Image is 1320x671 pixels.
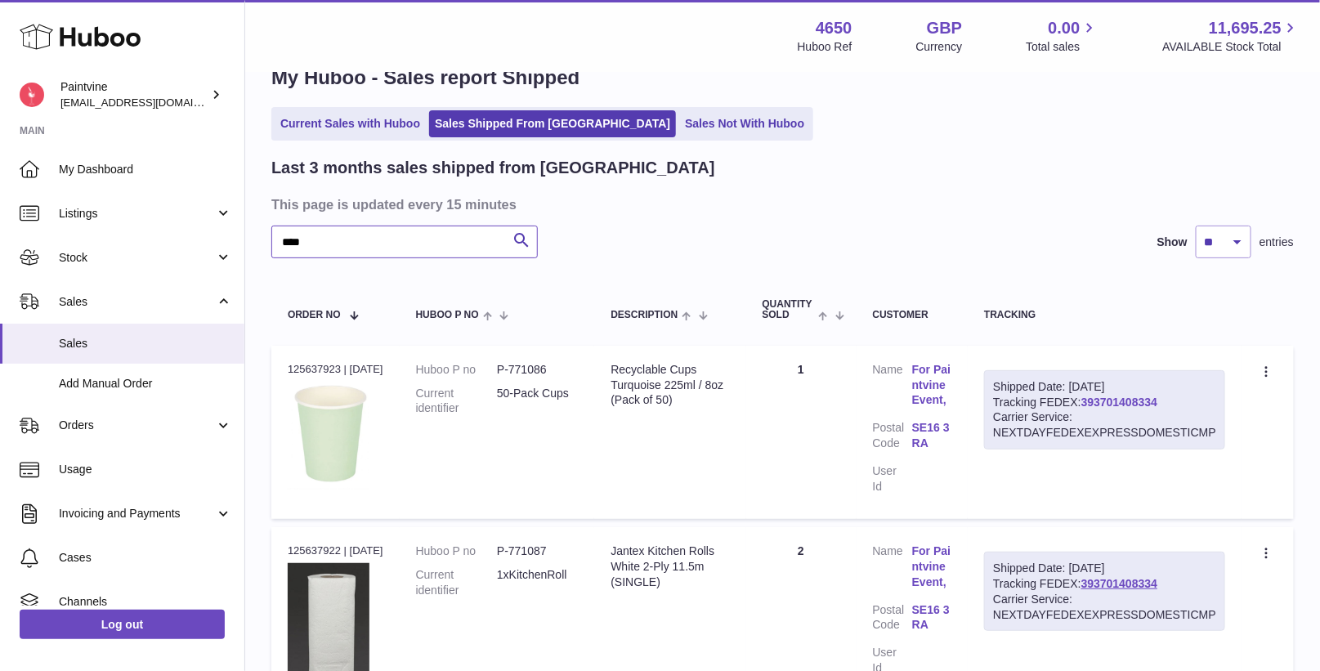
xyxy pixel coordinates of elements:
label: Show [1157,235,1188,250]
img: 1683653173.png [288,382,369,490]
h2: Last 3 months sales shipped from [GEOGRAPHIC_DATA] [271,157,715,179]
a: 393701408334 [1081,577,1157,590]
div: Jantex Kitchen Rolls White 2-Ply 11.5m (SINGLE) [611,544,729,590]
span: Usage [59,462,232,477]
td: 1 [746,346,857,519]
span: Sales [59,336,232,351]
span: Sales [59,294,215,310]
div: Carrier Service: NEXTDAYFEDEXEXPRESSDOMESTICMP [993,409,1216,441]
a: 11,695.25 AVAILABLE Stock Total [1162,17,1300,55]
a: Current Sales with Huboo [275,110,426,137]
span: Channels [59,594,232,610]
div: Huboo Ref [798,39,852,55]
div: Carrier Service: NEXTDAYFEDEXEXPRESSDOMESTICMP [993,592,1216,623]
span: 11,695.25 [1209,17,1282,39]
h3: This page is updated every 15 minutes [271,195,1290,213]
dd: 50-Pack Cups [497,386,578,417]
span: Total sales [1026,39,1099,55]
div: Paintvine [60,79,208,110]
span: Order No [288,310,341,320]
span: 0.00 [1049,17,1081,39]
span: Invoicing and Payments [59,506,215,521]
span: Listings [59,206,215,221]
h1: My Huboo - Sales report Shipped [271,65,1294,91]
a: Sales Not With Huboo [679,110,810,137]
dd: 1xKitchenRoll [497,567,578,598]
div: Customer [873,310,952,320]
div: Shipped Date: [DATE] [993,561,1216,576]
span: Add Manual Order [59,376,232,391]
span: Huboo P no [416,310,479,320]
div: Tracking FEDEX: [984,370,1225,450]
strong: 4650 [816,17,852,39]
span: Description [611,310,678,320]
div: 125637923 | [DATE] [288,362,383,377]
div: Shipped Date: [DATE] [993,379,1216,395]
img: euan@paintvine.co.uk [20,83,44,107]
a: 393701408334 [1081,396,1157,409]
dt: Huboo P no [416,362,497,378]
dt: User Id [873,463,912,494]
dt: Current identifier [416,567,497,598]
dt: Name [873,362,912,413]
div: Tracking [984,310,1225,320]
dt: Name [873,544,912,594]
a: 0.00 Total sales [1026,17,1099,55]
div: Tracking FEDEX: [984,552,1225,632]
dt: Current identifier [416,386,497,417]
div: 125637922 | [DATE] [288,544,383,558]
span: Cases [59,550,232,566]
div: Currency [916,39,963,55]
span: Quantity Sold [763,299,815,320]
a: Sales Shipped From [GEOGRAPHIC_DATA] [429,110,676,137]
dd: P-771087 [497,544,578,559]
a: Log out [20,610,225,639]
a: For Paintvine Event, [912,544,951,590]
dt: Postal Code [873,420,912,455]
dt: Postal Code [873,602,912,637]
dt: Huboo P no [416,544,497,559]
a: SE16 3RA [912,602,951,633]
div: Recyclable Cups Turquoise 225ml / 8oz (Pack of 50) [611,362,729,409]
span: AVAILABLE Stock Total [1162,39,1300,55]
a: SE16 3RA [912,420,951,451]
span: Stock [59,250,215,266]
span: Orders [59,418,215,433]
dd: P-771086 [497,362,578,378]
span: entries [1260,235,1294,250]
strong: GBP [927,17,962,39]
span: [EMAIL_ADDRESS][DOMAIN_NAME] [60,96,240,109]
a: For Paintvine Event, [912,362,951,409]
span: My Dashboard [59,162,232,177]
